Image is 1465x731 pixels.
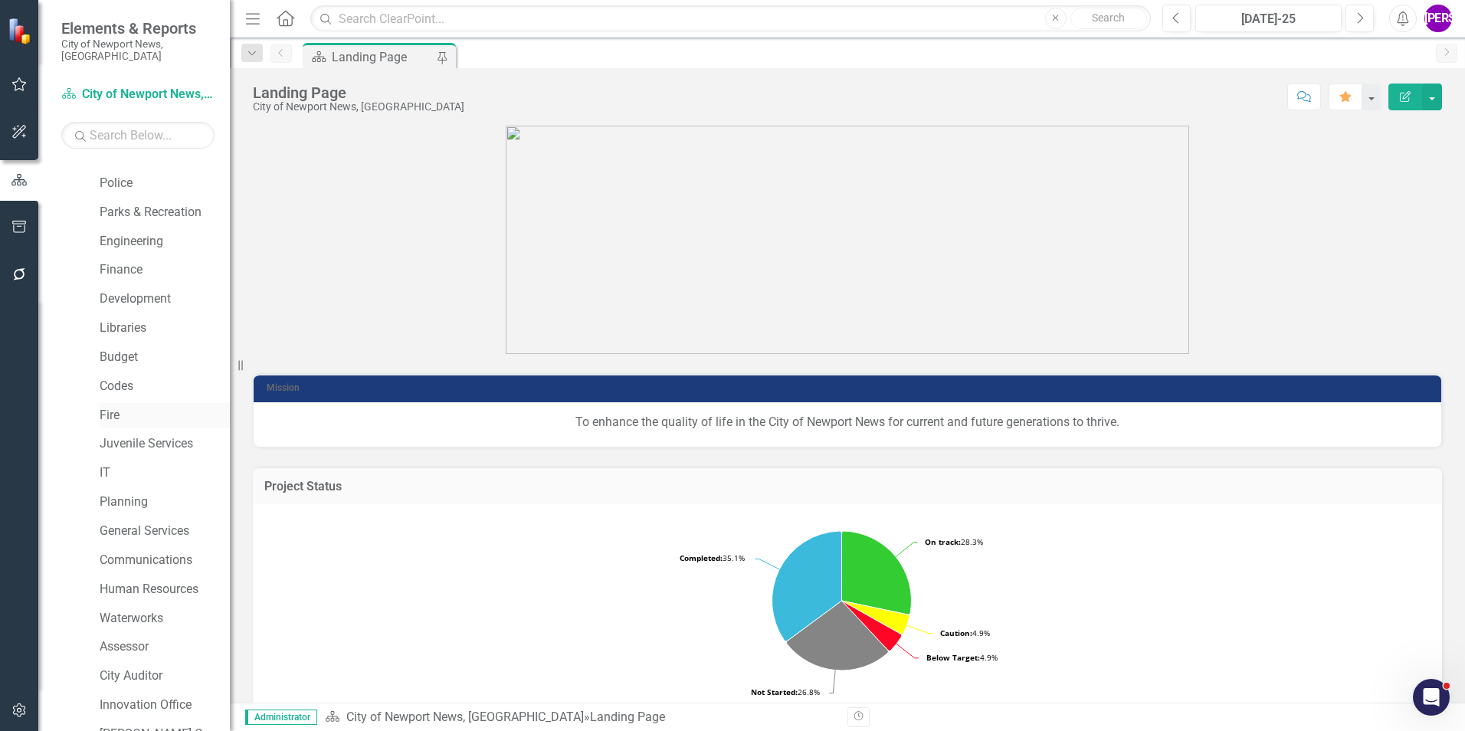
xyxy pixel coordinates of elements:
[100,581,230,598] a: Human Resources
[100,261,230,279] a: Finance
[267,383,1434,393] h3: Mission
[100,233,230,251] a: Engineering
[61,38,215,63] small: City of Newport News, [GEOGRAPHIC_DATA]
[841,531,911,615] path: On track, 58.
[100,435,230,453] a: Juvenile Services
[346,710,584,724] a: City of Newport News, [GEOGRAPHIC_DATA]
[100,552,230,569] a: Communications
[61,19,215,38] span: Elements & Reports
[100,349,230,366] a: Budget
[61,86,215,103] a: City of Newport News, [GEOGRAPHIC_DATA]
[332,48,433,67] div: Landing Page
[100,407,230,425] a: Fire
[100,204,230,221] a: Parks & Recreation
[1413,679,1450,716] iframe: Intercom live chat
[253,84,464,101] div: Landing Page
[925,536,961,547] tspan: On track:
[926,652,980,663] tspan: Below Target:
[100,290,230,308] a: Development
[1195,5,1342,32] button: [DATE]-25
[253,101,464,113] div: City of Newport News, [GEOGRAPHIC_DATA]
[940,628,990,638] text: 4.9%
[310,5,1151,32] input: Search ClearPoint...
[751,687,798,697] tspan: Not Started:
[842,601,909,634] path: Caution, 10.
[325,709,836,726] div: »
[925,536,983,547] text: 28.3%
[7,17,34,44] img: ClearPoint Strategy
[787,601,889,670] path: Not Started, 55.
[590,710,665,724] div: Landing Page
[100,493,230,511] a: Planning
[100,175,230,192] a: Police
[842,601,902,651] path: Below Target, 10.
[1424,5,1452,32] button: [PERSON_NAME]
[61,122,215,149] input: Search Below...
[100,697,230,714] a: Innovation Office
[772,531,842,641] path: Completed, 72.
[100,464,230,482] a: IT
[751,687,820,697] text: 26.8%
[940,628,972,638] tspan: Caution:
[264,480,1431,493] h3: Project Status
[245,710,317,725] span: Administrator
[1070,8,1147,29] button: Search
[926,652,998,663] text: 4.9%
[1201,10,1336,28] div: [DATE]-25
[680,552,745,563] text: 35.1%
[269,414,1426,431] p: To enhance the quality of life in the City of Newport News for current and future generations to ...
[100,378,230,395] a: Codes
[1092,11,1125,24] span: Search
[680,552,723,563] tspan: Completed:
[100,667,230,685] a: City Auditor
[100,320,230,337] a: Libraries
[100,638,230,656] a: Assessor
[100,523,230,540] a: General Services
[100,610,230,628] a: Waterworks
